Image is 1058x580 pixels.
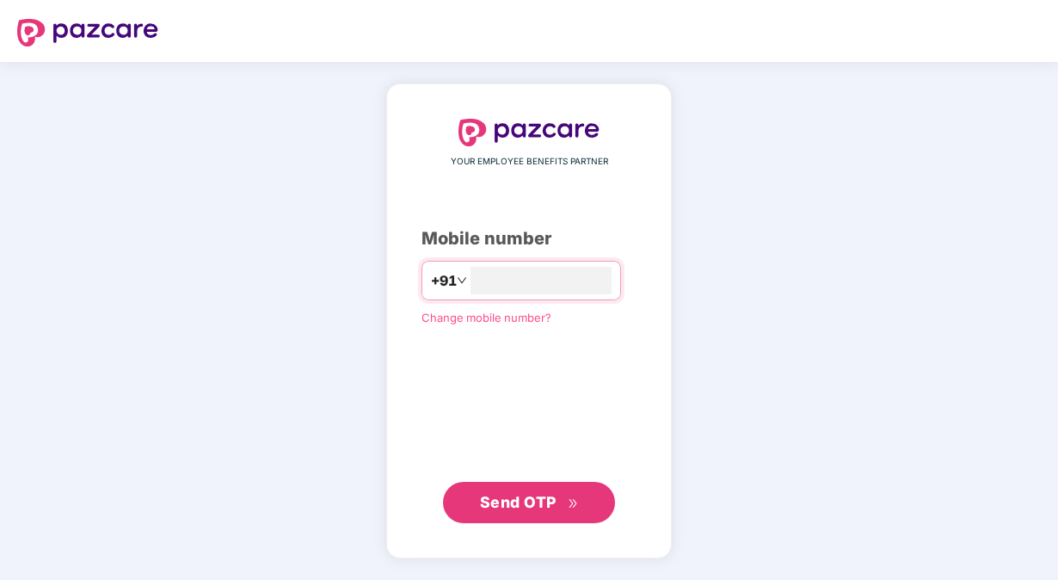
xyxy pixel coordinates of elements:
[568,498,579,509] span: double-right
[443,482,615,523] button: Send OTPdouble-right
[421,311,551,324] a: Change mobile number?
[17,19,158,46] img: logo
[457,275,467,286] span: down
[431,270,457,292] span: +91
[458,119,600,146] img: logo
[480,493,557,511] span: Send OTP
[451,155,608,169] span: YOUR EMPLOYEE BENEFITS PARTNER
[421,225,637,252] div: Mobile number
